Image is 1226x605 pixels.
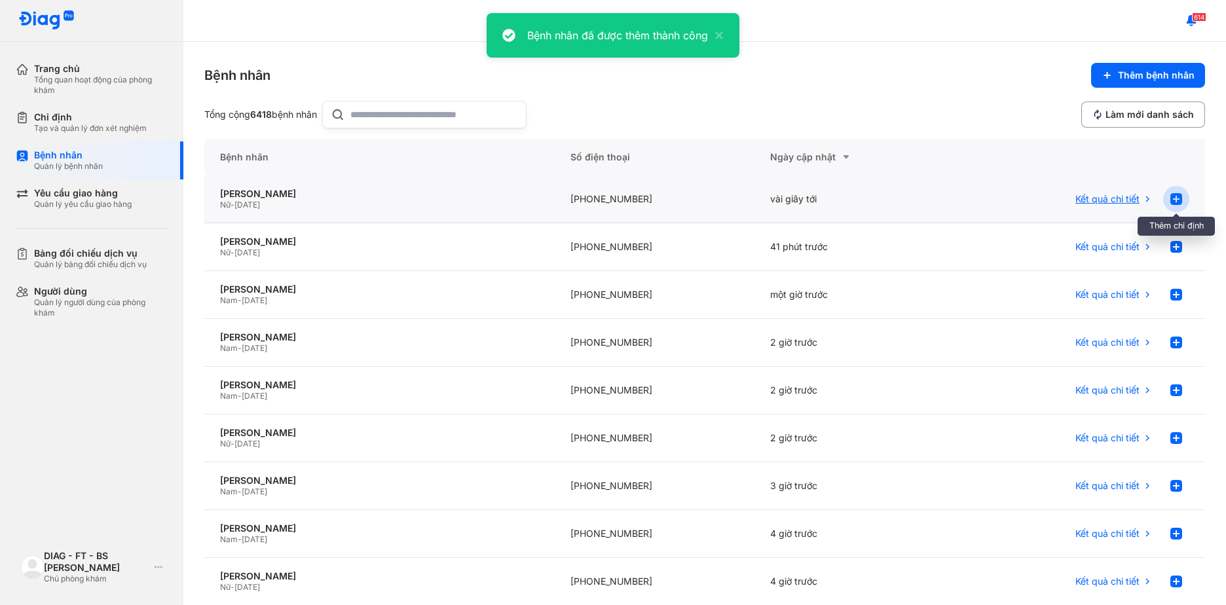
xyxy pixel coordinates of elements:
span: [DATE] [234,247,260,257]
div: vài giây tới [754,175,955,223]
span: Kết quả chi tiết [1075,193,1140,205]
div: một giờ trước [754,271,955,319]
div: [PERSON_NAME] [220,236,539,247]
div: Quản lý bảng đối chiếu dịch vụ [34,259,147,270]
div: Ngày cập nhật [770,149,939,165]
div: 3 giờ trước [754,462,955,510]
div: Chủ phòng khám [44,574,149,584]
span: Kết quả chi tiết [1075,432,1140,444]
div: [PHONE_NUMBER] [555,462,755,510]
span: Nữ [220,582,231,592]
div: Số điện thoại [555,139,755,175]
div: 2 giờ trước [754,319,955,367]
span: Kết quả chi tiết [1075,480,1140,492]
div: Tạo và quản lý đơn xét nghiệm [34,123,147,134]
div: [PERSON_NAME] [220,522,539,534]
span: - [231,439,234,449]
div: Tổng cộng bệnh nhân [204,109,317,120]
span: Kết quả chi tiết [1075,576,1140,587]
span: Nam [220,343,238,353]
div: 4 giờ trước [754,510,955,558]
span: Nữ [220,439,231,449]
div: [PHONE_NUMBER] [555,414,755,462]
span: 6418 [250,109,272,120]
span: - [231,582,234,592]
div: [PHONE_NUMBER] [555,510,755,558]
div: [PERSON_NAME] [220,570,539,582]
div: Yêu cầu giao hàng [34,187,132,199]
span: [DATE] [234,439,260,449]
div: Trang chủ [34,63,168,75]
div: [PHONE_NUMBER] [555,223,755,271]
span: [DATE] [234,200,260,210]
div: [PHONE_NUMBER] [555,367,755,414]
div: Quản lý người dùng của phòng khám [34,297,168,318]
img: logo [18,10,75,31]
div: Bệnh nhân [204,139,555,175]
span: 614 [1192,12,1206,22]
div: Tổng quan hoạt động của phòng khám [34,75,168,96]
div: Bệnh nhân [204,66,270,84]
span: Kết quả chi tiết [1075,241,1140,253]
span: Nam [220,295,238,305]
div: Bệnh nhân đã được thêm thành công [527,27,708,43]
span: Kết quả chi tiết [1075,289,1140,301]
span: Kết quả chi tiết [1075,337,1140,348]
div: [PERSON_NAME] [220,379,539,391]
span: - [238,391,242,401]
div: Người dùng [34,285,168,297]
span: Kết quả chi tiết [1075,528,1140,540]
span: [DATE] [234,582,260,592]
div: [PERSON_NAME] [220,331,539,343]
span: [DATE] [242,391,267,401]
div: [PHONE_NUMBER] [555,271,755,319]
span: Kết quả chi tiết [1075,384,1140,396]
div: [PHONE_NUMBER] [555,319,755,367]
span: - [238,343,242,353]
div: 41 phút trước [754,223,955,271]
span: - [238,534,242,544]
div: 2 giờ trước [754,414,955,462]
span: - [231,200,234,210]
div: Bệnh nhân [34,149,103,161]
div: Quản lý bệnh nhân [34,161,103,172]
span: Nam [220,534,238,544]
span: Làm mới danh sách [1105,109,1194,120]
div: 2 giờ trước [754,367,955,414]
span: [DATE] [242,343,267,353]
button: Làm mới danh sách [1081,101,1205,128]
span: Nữ [220,247,231,257]
span: Nữ [220,200,231,210]
div: DIAG - FT - BS [PERSON_NAME] [44,550,149,574]
span: [DATE] [242,534,267,544]
span: [DATE] [242,295,267,305]
img: logo [21,555,44,578]
div: [PHONE_NUMBER] [555,175,755,223]
span: [DATE] [242,486,267,496]
span: - [238,295,242,305]
button: Thêm bệnh nhân [1091,63,1205,88]
span: Thêm bệnh nhân [1118,69,1195,81]
div: [PERSON_NAME] [220,475,539,486]
button: close [708,27,724,43]
div: Quản lý yêu cầu giao hàng [34,199,132,210]
div: [PERSON_NAME] [220,284,539,295]
span: - [231,247,234,257]
div: [PERSON_NAME] [220,188,539,200]
span: Nam [220,391,238,401]
span: - [238,486,242,496]
span: Nam [220,486,238,496]
div: Bảng đối chiếu dịch vụ [34,247,147,259]
div: [PERSON_NAME] [220,427,539,439]
div: Chỉ định [34,111,147,123]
